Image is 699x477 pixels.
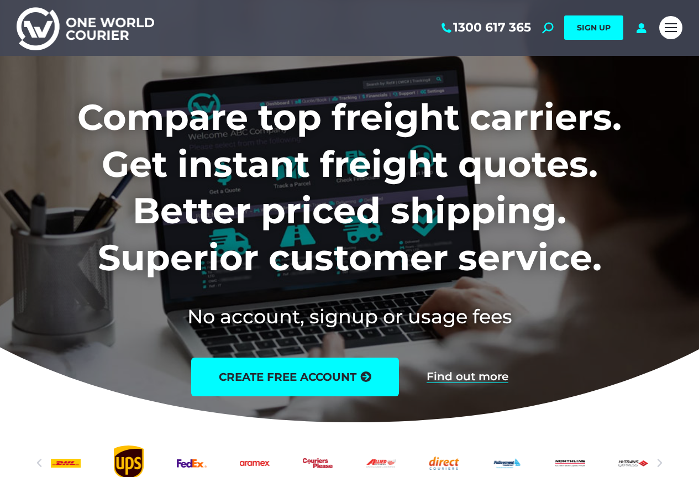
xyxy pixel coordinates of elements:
a: Mobile menu icon [659,16,682,39]
img: One World Courier [17,6,154,50]
h1: Compare top freight carriers. Get instant freight quotes. Better priced shipping. Superior custom... [17,94,682,281]
a: create free account [191,358,399,396]
span: SIGN UP [577,23,611,33]
a: SIGN UP [564,15,623,40]
a: 1300 617 365 [439,20,531,35]
h2: No account, signup or usage fees [17,303,682,330]
a: Find out more [427,371,508,383]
